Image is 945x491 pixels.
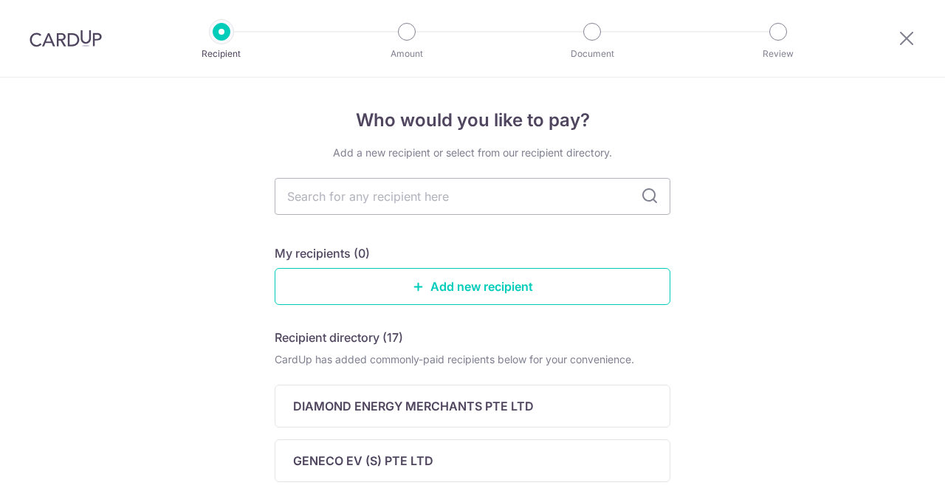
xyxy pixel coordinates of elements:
[275,145,670,160] div: Add a new recipient or select from our recipient directory.
[275,352,670,367] div: CardUp has added commonly-paid recipients below for your convenience.
[275,268,670,305] a: Add new recipient
[167,47,276,61] p: Recipient
[275,178,670,215] input: Search for any recipient here
[352,47,461,61] p: Amount
[293,397,534,415] p: DIAMOND ENERGY MERCHANTS PTE LTD
[275,107,670,134] h4: Who would you like to pay?
[293,452,433,470] p: GENECO EV (S) PTE LTD
[275,244,370,262] h5: My recipients (0)
[30,30,102,47] img: CardUp
[275,329,403,346] h5: Recipient directory (17)
[537,47,647,61] p: Document
[724,47,833,61] p: Review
